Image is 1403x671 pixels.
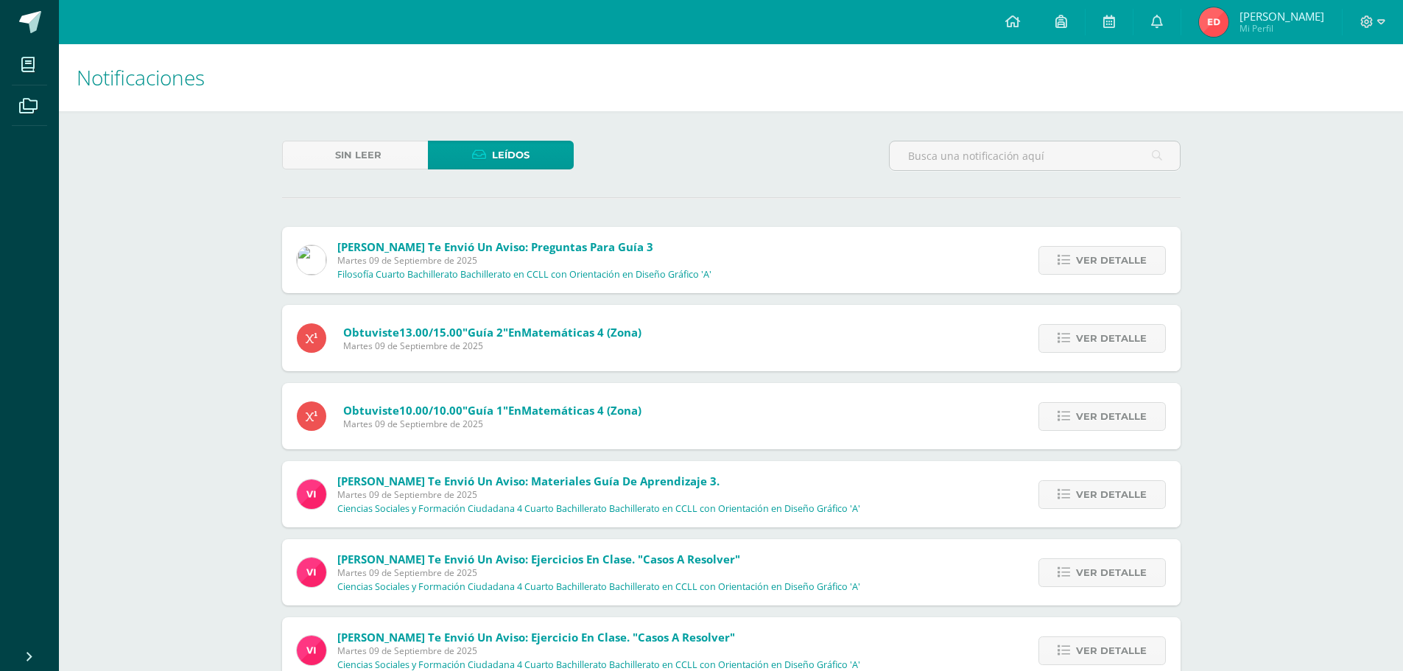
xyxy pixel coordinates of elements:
img: afcc9afa039ad5132f92e128405db37d.png [1199,7,1228,37]
span: "Guía 1" [463,403,508,418]
p: Ciencias Sociales y Formación Ciudadana 4 Cuarto Bachillerato Bachillerato en CCLL con Orientació... [337,581,860,593]
img: 6dfd641176813817be49ede9ad67d1c4.png [297,245,326,275]
span: Obtuviste en [343,325,641,340]
span: Ver detalle [1076,637,1147,664]
span: Martes 09 de Septiembre de 2025 [337,254,711,267]
a: Sin leer [282,141,428,169]
span: Ver detalle [1076,247,1147,274]
span: Mi Perfil [1240,22,1324,35]
span: Martes 09 de Septiembre de 2025 [343,340,641,352]
span: Obtuviste en [343,403,641,418]
span: Ver detalle [1076,559,1147,586]
span: Sin leer [335,141,381,169]
p: Ciencias Sociales y Formación Ciudadana 4 Cuarto Bachillerato Bachillerato en CCLL con Orientació... [337,503,860,515]
span: Martes 09 de Septiembre de 2025 [337,566,860,579]
span: 10.00/10.00 [399,403,463,418]
span: [PERSON_NAME] [1240,9,1324,24]
span: Ver detalle [1076,325,1147,352]
img: bd6d0aa147d20350c4821b7c643124fa.png [297,479,326,509]
span: "Guía 2" [463,325,508,340]
span: Matemáticas 4 (Zona) [521,325,641,340]
span: [PERSON_NAME] te envió un aviso: Ejercicios en Clase. "Casos a resolver" [337,552,740,566]
span: Ver detalle [1076,481,1147,508]
input: Busca una notificación aquí [890,141,1180,170]
p: Filosofía Cuarto Bachillerato Bachillerato en CCLL con Orientación en Diseño Gráfico 'A' [337,269,711,281]
span: [PERSON_NAME] te envió un aviso: Preguntas para guía 3 [337,239,653,254]
img: bd6d0aa147d20350c4821b7c643124fa.png [297,558,326,587]
img: bd6d0aa147d20350c4821b7c643124fa.png [297,636,326,665]
span: [PERSON_NAME] te envió un aviso: Materiales Guía de aprendizaje 3. [337,474,720,488]
span: 13.00/15.00 [399,325,463,340]
span: [PERSON_NAME] te envió un aviso: Ejercicio en clase. "Casos a resolver" [337,630,735,644]
span: Martes 09 de Septiembre de 2025 [337,488,860,501]
span: Leídos [492,141,530,169]
span: Martes 09 de Septiembre de 2025 [337,644,860,657]
span: Ver detalle [1076,403,1147,430]
span: Notificaciones [77,63,205,91]
span: Matemáticas 4 (Zona) [521,403,641,418]
a: Leídos [428,141,574,169]
p: Ciencias Sociales y Formación Ciudadana 4 Cuarto Bachillerato Bachillerato en CCLL con Orientació... [337,659,860,671]
span: Martes 09 de Septiembre de 2025 [343,418,641,430]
